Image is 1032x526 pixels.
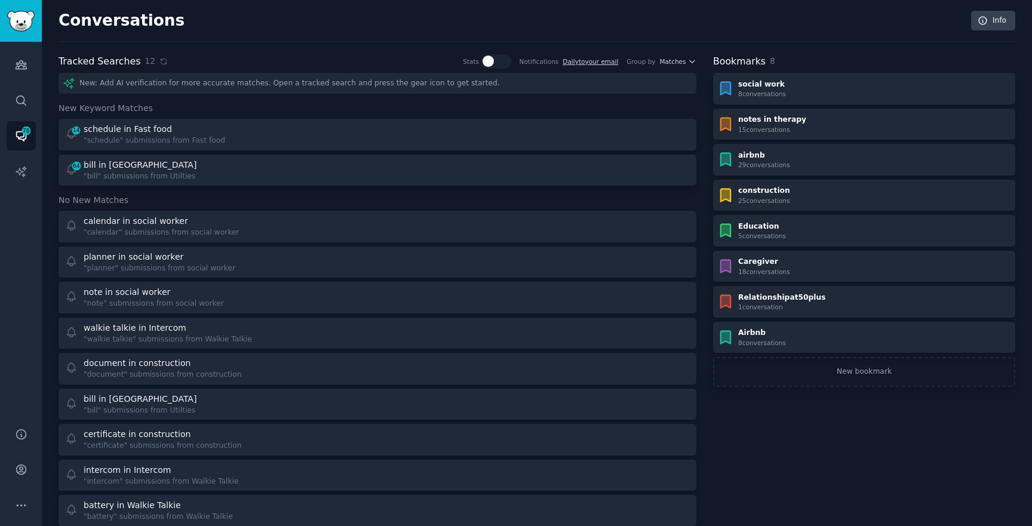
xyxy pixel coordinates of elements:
[738,161,790,169] div: 29 conversation s
[84,263,235,274] div: "planner" submissions from social worker
[738,257,790,267] div: Caregiver
[738,328,786,339] div: Airbnb
[59,211,696,242] a: calendar in social worker"calendar" submissions from social worker
[59,102,153,115] span: New Keyword Matches
[738,339,786,347] div: 8 conversation s
[21,127,32,135] span: 78
[84,393,196,405] div: bill in [GEOGRAPHIC_DATA]
[71,126,82,134] span: 14
[84,171,199,182] div: "bill" submissions from Utilties
[84,357,191,370] div: document in construction
[71,162,82,170] span: 64
[713,180,1015,211] a: construction25conversations
[738,303,826,311] div: 1 conversation
[738,186,790,196] div: construction
[84,159,196,171] div: bill in [GEOGRAPHIC_DATA]
[738,222,786,232] div: Education
[84,428,191,441] div: certificate in construction
[84,227,239,238] div: "calendar" submissions from social worker
[59,155,696,186] a: 64bill in [GEOGRAPHIC_DATA]"bill" submissions from Utilties
[84,476,239,487] div: "intercom" submissions from Walkie Talkie
[738,150,790,161] div: airbnb
[84,123,172,136] div: schedule in Fast food
[520,57,559,66] div: Notifications
[713,215,1015,247] a: Education5conversations
[463,57,479,66] div: Stats
[738,232,786,240] div: 5 conversation s
[770,56,775,66] span: 8
[713,144,1015,176] a: airbnb29conversations
[84,286,170,299] div: note in social worker
[713,322,1015,353] a: Airbnb8conversations
[713,54,766,69] h2: Bookmarks
[7,121,36,150] a: 78
[59,318,696,349] a: walkie talkie in Intercom"walkie talkie" submissions from Walkie Talkie
[84,499,181,512] div: battery in Walkie Talkie
[738,115,806,125] div: notes in therapy
[738,293,826,303] div: Relationshipat50plus
[59,282,696,313] a: note in social worker"note" submissions from social worker
[713,73,1015,104] a: social work8conversations
[713,109,1015,140] a: notes in therapy15conversations
[738,79,786,90] div: social work
[84,215,188,227] div: calendar in social worker
[713,251,1015,282] a: Caregiver18conversations
[971,11,1015,31] a: Info
[59,460,696,491] a: intercom in Intercom"intercom" submissions from Walkie Talkie
[563,58,618,65] a: Dailytoyour email
[59,424,696,456] a: certificate in construction"certificate" submissions from construction
[59,73,696,94] div: New: Add AI verification for more accurate matches. Open a tracked search and press the gear icon...
[713,286,1015,318] a: Relationshipat50plus1conversation
[84,405,199,416] div: "bill" submissions from Utilties
[59,389,696,420] a: bill in [GEOGRAPHIC_DATA]"bill" submissions from Utilties
[738,267,790,276] div: 18 conversation s
[660,57,696,66] button: Matches
[713,357,1015,387] a: New bookmark
[84,441,242,451] div: "certificate" submissions from construction
[84,299,224,309] div: "note" submissions from social worker
[84,370,242,380] div: "document" submissions from construction
[59,54,140,69] h2: Tracked Searches
[59,119,696,150] a: 14schedule in Fast food"schedule" submissions from Fast food
[738,125,806,134] div: 15 conversation s
[59,247,696,278] a: planner in social worker"planner" submissions from social worker
[84,322,186,334] div: walkie talkie in Intercom
[84,251,183,263] div: planner in social worker
[84,334,252,345] div: "walkie talkie" submissions from Walkie Talkie
[145,55,155,67] span: 12
[59,353,696,384] a: document in construction"document" submissions from construction
[59,11,185,30] h2: Conversations
[738,90,786,98] div: 8 conversation s
[626,57,655,66] div: Group by
[7,11,35,32] img: GummySearch logo
[738,196,790,205] div: 25 conversation s
[660,57,686,66] span: Matches
[84,136,225,146] div: "schedule" submissions from Fast food
[84,512,233,522] div: "battery" submissions from Walkie Talkie
[84,464,171,476] div: intercom in Intercom
[59,194,128,207] span: No New Matches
